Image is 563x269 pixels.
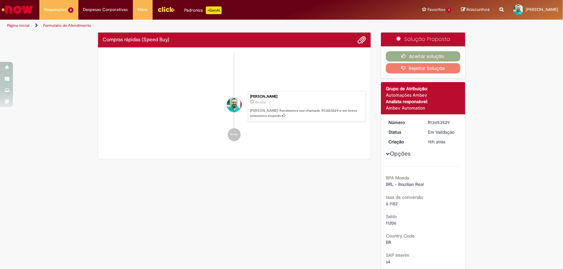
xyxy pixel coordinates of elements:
ul: Trilhas de página [5,20,370,32]
b: Saldo [386,214,397,219]
div: Ambev Automation [386,105,460,111]
span: Requisições [44,6,67,13]
div: R13453529 [428,119,458,126]
div: Automações Ambev [386,92,460,98]
span: Rascunhos [467,6,490,13]
a: Rascunhos [461,7,490,13]
span: s4 [386,259,390,264]
div: Analista responsável: [386,98,460,105]
span: 2 [68,7,74,13]
img: ServiceNow [1,3,34,16]
a: Formulário de Atendimento [43,23,91,28]
p: +GenAi [206,6,222,14]
img: click_logo_yellow_360x200.png [157,5,175,14]
span: 1 [447,7,451,13]
button: Aceitar solução [386,51,460,62]
dt: Criação [384,139,423,145]
div: Isaque Da Silva Theodoro [227,97,242,112]
span: More [138,6,148,13]
time: 27/08/2025 16:21:40 [428,139,446,145]
b: RPA Moeda [386,175,409,181]
div: Padroniza [185,6,222,14]
span: BRL - Brazilian Real [386,181,424,187]
span: Despesas Corporativas [83,6,128,13]
span: BR [386,239,391,245]
div: Em Validação [428,129,458,135]
p: [PERSON_NAME]! Recebemos seu chamado R13453529 e em breve estaremos atuando. [250,108,362,118]
dt: Status [384,129,423,135]
span: 15h atrás [255,101,266,104]
div: Grupo de Atribuição: [386,85,460,92]
b: taxa de conversão [386,194,423,200]
span: Favoritos [427,6,445,13]
button: Adicionar anexos [357,36,366,44]
div: 27/08/2025 16:21:40 [428,139,458,145]
time: 27/08/2025 16:21:40 [255,101,266,104]
span: 6.1182 [386,201,397,207]
span: 15h atrás [428,139,446,145]
div: Solução Proposta [381,33,465,46]
button: Rejeitar Solução [386,63,460,73]
div: [PERSON_NAME] [250,95,362,99]
b: Country Code [386,233,415,239]
span: [PERSON_NAME] [526,7,558,12]
h2: Compras rápidas (Speed Buy) Histórico de tíquete [103,37,170,43]
a: Página inicial [7,23,29,28]
span: 11206 [386,220,397,226]
li: Isaque Da Silva Theodoro [103,91,366,122]
dt: Número [384,119,423,126]
ul: Histórico de tíquete [103,53,366,148]
b: SAP Interim [386,252,409,258]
